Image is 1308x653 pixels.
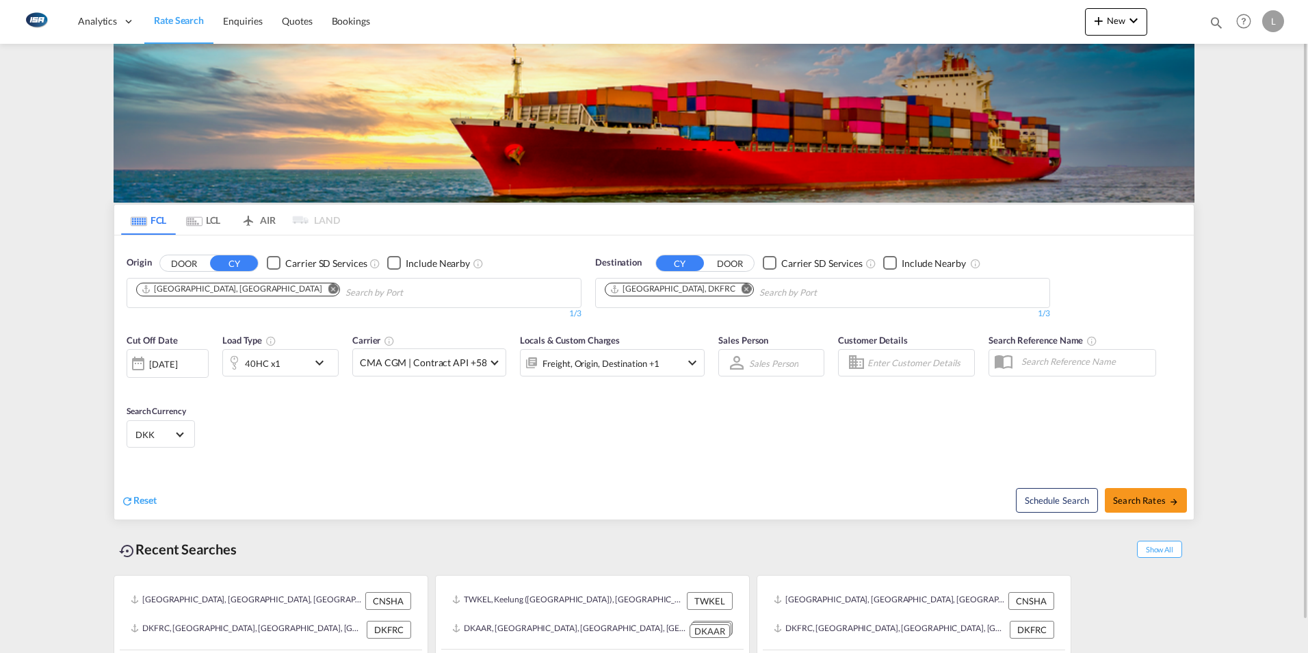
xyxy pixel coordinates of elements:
[121,495,133,507] md-icon: icon-refresh
[989,335,1097,346] span: Search Reference Name
[387,256,470,270] md-checkbox: Checkbox No Ink
[1209,15,1224,36] div: icon-magnify
[1086,335,1097,346] md-icon: Your search will be saved by the below given name
[970,258,981,269] md-icon: Unchecked: Ignores neighbouring ports when fetching rates.Checked : Includes neighbouring ports w...
[127,349,209,378] div: [DATE]
[223,15,263,27] span: Enquiries
[267,256,367,270] md-checkbox: Checkbox No Ink
[265,335,276,346] md-icon: icon-information-outline
[610,283,738,295] div: Press delete to remove this chip.
[595,308,1050,320] div: 1/3
[134,279,481,304] md-chips-wrap: Chips container. Use arrow keys to select chips.
[240,212,257,222] md-icon: icon-airplane
[748,353,800,373] md-select: Sales Person
[610,283,735,295] div: Fredericia, DKFRC
[360,356,486,370] span: CMA CGM | Contract API +58
[452,592,683,610] div: TWKEL, Keelung (Chilung), Taiwan, Province of China, Greater China & Far East Asia, Asia Pacific
[311,355,335,371] md-icon: icon-chevron-down
[352,335,395,346] span: Carrier
[452,621,686,638] div: DKAAR, Aarhus, Denmark, Northern Europe, Europe
[774,621,1006,639] div: DKFRC, Fredericia, Denmark, Northern Europe, Europe
[345,282,475,304] input: Chips input.
[114,534,242,565] div: Recent Searches
[1016,488,1098,513] button: Note: By default Schedule search will only considerorigin ports, destination ports and cut off da...
[406,257,470,270] div: Include Nearby
[1008,592,1054,610] div: CNSHA
[1105,488,1187,513] button: Search Ratesicon-arrow-right
[733,283,753,297] button: Remove
[332,15,370,27] span: Bookings
[285,257,367,270] div: Carrier SD Services
[684,355,701,371] md-icon: icon-chevron-down
[231,205,285,235] md-tab-item: AIR
[127,335,178,346] span: Cut Off Date
[706,255,754,271] button: DOOR
[687,592,733,610] div: TWKEL
[367,621,411,639] div: DKFRC
[759,282,889,304] input: Chips input.
[121,494,157,509] div: icon-refreshReset
[1015,351,1155,372] input: Search Reference Name
[245,354,280,373] div: 40HC x1
[127,376,137,395] md-datepicker: Select
[1169,497,1179,507] md-icon: icon-arrow-right
[222,349,339,376] div: 40HC x1icon-chevron-down
[1090,15,1142,26] span: New
[603,279,895,304] md-chips-wrap: Chips container. Use arrow keys to select chips.
[838,335,907,346] span: Customer Details
[520,349,705,376] div: Freight Origin Destination Dock Stuffingicon-chevron-down
[1125,12,1142,29] md-icon: icon-chevron-down
[763,256,863,270] md-checkbox: Checkbox No Ink
[319,283,339,297] button: Remove
[135,428,174,441] span: DKK
[774,592,1005,610] div: CNSHA, Shanghai, China, Greater China & Far East Asia, Asia Pacific
[473,258,484,269] md-icon: Unchecked: Ignores neighbouring ports when fetching rates.Checked : Includes neighbouring ports w...
[781,257,863,270] div: Carrier SD Services
[1209,15,1224,30] md-icon: icon-magnify
[78,14,117,28] span: Analytics
[520,335,620,346] span: Locals & Custom Charges
[384,335,395,346] md-icon: The selected Trucker/Carrierwill be displayed in the rate results If the rates are from another f...
[365,592,411,610] div: CNSHA
[883,256,966,270] md-checkbox: Checkbox No Ink
[210,255,258,271] button: CY
[149,358,177,370] div: [DATE]
[656,255,704,271] button: CY
[1010,621,1054,639] div: DKFRC
[1113,495,1179,506] span: Search Rates
[718,335,768,346] span: Sales Person
[1232,10,1255,33] span: Help
[141,283,322,295] div: Shanghai, CNSHA
[867,353,970,373] input: Enter Customer Details
[154,14,204,26] span: Rate Search
[690,624,730,639] div: DKAAR
[1137,541,1182,558] span: Show All
[282,15,312,27] span: Quotes
[542,354,659,373] div: Freight Origin Destination Dock Stuffing
[1262,10,1284,32] div: L
[114,235,1194,520] div: OriginDOOR CY Checkbox No InkUnchecked: Search for CY (Container Yard) services for all selected ...
[121,205,340,235] md-pagination-wrapper: Use the left and right arrow keys to navigate between tabs
[595,256,642,270] span: Destination
[134,424,187,444] md-select: Select Currency: kr DKKDenmark Krone
[127,256,151,270] span: Origin
[369,258,380,269] md-icon: Unchecked: Search for CY (Container Yard) services for all selected carriers.Checked : Search for...
[1090,12,1107,29] md-icon: icon-plus 400-fg
[131,621,363,639] div: DKFRC, Fredericia, Denmark, Northern Europe, Europe
[865,258,876,269] md-icon: Unchecked: Search for CY (Container Yard) services for all selected carriers.Checked : Search for...
[119,543,135,559] md-icon: icon-backup-restore
[127,308,581,320] div: 1/3
[133,494,157,506] span: Reset
[1085,8,1147,36] button: icon-plus 400-fgNewicon-chevron-down
[121,205,176,235] md-tab-item: FCL
[21,6,51,37] img: 1aa151c0c08011ec8d6f413816f9a227.png
[160,255,208,271] button: DOOR
[141,283,324,295] div: Press delete to remove this chip.
[222,335,276,346] span: Load Type
[127,406,186,416] span: Search Currency
[1232,10,1262,34] div: Help
[176,205,231,235] md-tab-item: LCL
[902,257,966,270] div: Include Nearby
[114,44,1194,203] img: LCL+%26+FCL+BACKGROUND.png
